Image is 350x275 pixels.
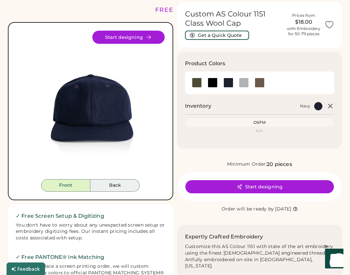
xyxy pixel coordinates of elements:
[185,102,211,110] h2: Inventory
[185,10,283,28] h1: Custom AS Colour 1151 Class Wool Cap
[185,233,263,241] h2: Expertly Crafted Embroidery
[287,26,320,37] div: with Embroidery for 50-79 pieces
[275,206,291,212] div: [DATE]
[41,179,90,192] button: Front
[185,180,334,193] button: Start designing
[16,31,165,179] img: 1151 - Navy Front Image
[319,245,347,274] iframe: Front Chat
[292,13,315,18] div: Prices from
[287,18,320,26] div: $18.00
[90,179,140,192] button: Back
[188,120,332,125] div: OSFM
[188,129,332,133] div: N/A
[16,222,165,242] div: You don't have to worry about any unexpected screen setup or embroidery digitizing fees. Our inst...
[16,253,165,261] h2: ✓ Free PANTONE® Ink Matching
[227,161,267,168] div: Minimum Order:
[185,243,335,270] div: Customize this AS Colour 1151 with state of the art embroidery using the finest [DEMOGRAPHIC_DATA...
[155,6,212,14] div: FREE SHIPPING
[300,103,310,109] div: Navy
[222,206,274,212] div: Order will be ready by
[185,60,225,68] h3: Product Colors
[267,160,292,168] div: 20 pieces
[16,212,165,220] h2: ✓ Free Screen Setup & Digitizing
[92,31,165,44] button: Start designing
[16,31,165,179] div: 1151 Style Image
[185,31,249,40] button: Get a Quick Quote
